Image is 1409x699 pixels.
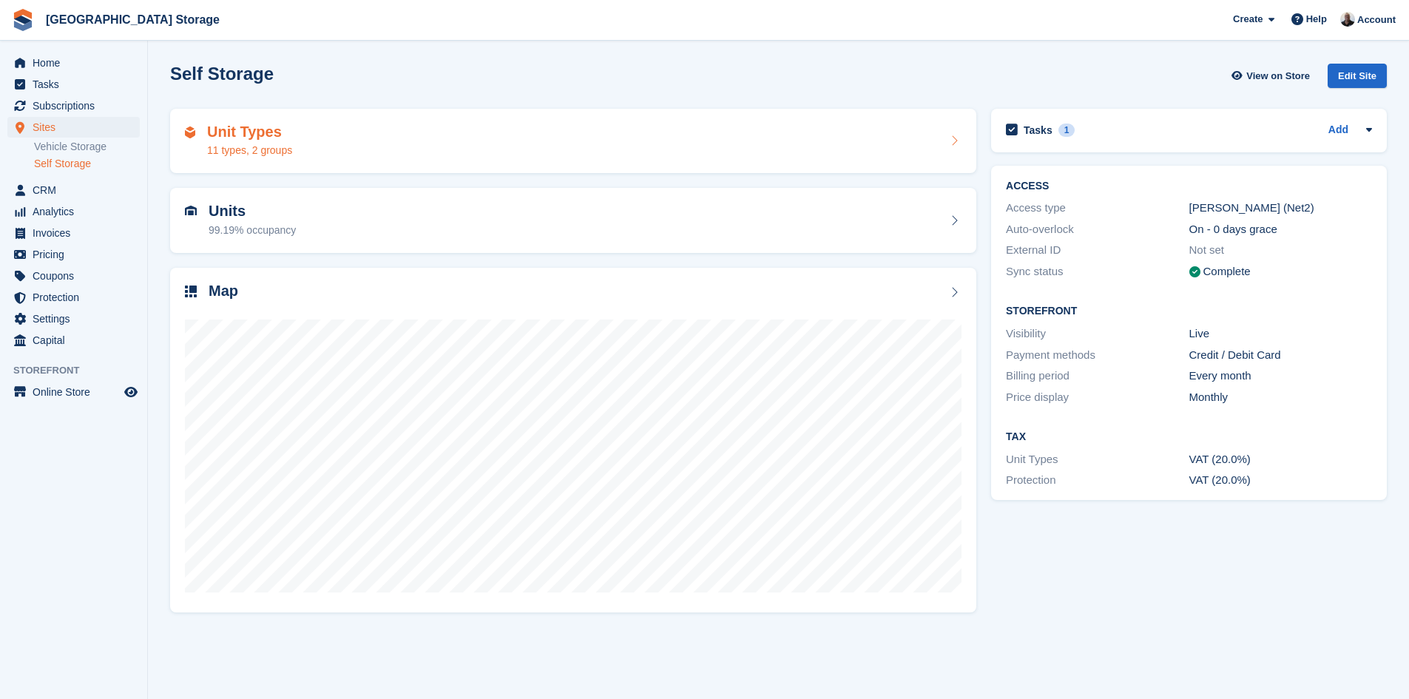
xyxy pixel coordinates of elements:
[1340,12,1355,27] img: Keith Strivens
[7,53,140,73] a: menu
[1058,124,1075,137] div: 1
[209,203,296,220] h2: Units
[170,188,976,253] a: Units 99.19% occupancy
[7,223,140,243] a: menu
[1006,305,1372,317] h2: Storefront
[1189,389,1372,406] div: Monthly
[33,330,121,351] span: Capital
[40,7,226,32] a: [GEOGRAPHIC_DATA] Storage
[7,117,140,138] a: menu
[33,266,121,286] span: Coupons
[1189,325,1372,342] div: Live
[33,74,121,95] span: Tasks
[1357,13,1396,27] span: Account
[1006,431,1372,443] h2: Tax
[185,126,195,138] img: unit-type-icn-2b2737a686de81e16bb02015468b77c625bbabd49415b5ef34ead5e3b44a266d.svg
[1006,263,1189,280] div: Sync status
[33,223,121,243] span: Invoices
[7,266,140,286] a: menu
[170,109,976,174] a: Unit Types 11 types, 2 groups
[33,53,121,73] span: Home
[1006,472,1189,489] div: Protection
[1246,69,1310,84] span: View on Store
[7,95,140,116] a: menu
[33,180,121,200] span: CRM
[1328,122,1348,139] a: Add
[1006,368,1189,385] div: Billing period
[7,244,140,265] a: menu
[1189,472,1372,489] div: VAT (20.0%)
[1006,180,1372,192] h2: ACCESS
[1006,451,1189,468] div: Unit Types
[1328,64,1387,94] a: Edit Site
[1006,389,1189,406] div: Price display
[7,287,140,308] a: menu
[1006,242,1189,259] div: External ID
[1203,263,1251,280] div: Complete
[1306,12,1327,27] span: Help
[7,330,140,351] a: menu
[33,287,121,308] span: Protection
[1006,200,1189,217] div: Access type
[12,9,34,31] img: stora-icon-8386f47178a22dfd0bd8f6a31ec36ba5ce8667c1dd55bd0f319d3a0aa187defe.svg
[170,268,976,613] a: Map
[207,143,292,158] div: 11 types, 2 groups
[1233,12,1263,27] span: Create
[34,140,140,154] a: Vehicle Storage
[1189,451,1372,468] div: VAT (20.0%)
[1006,325,1189,342] div: Visibility
[170,64,274,84] h2: Self Storage
[33,201,121,222] span: Analytics
[7,74,140,95] a: menu
[7,382,140,402] a: menu
[7,308,140,329] a: menu
[1024,124,1052,137] h2: Tasks
[33,95,121,116] span: Subscriptions
[1328,64,1387,88] div: Edit Site
[209,283,238,300] h2: Map
[1006,221,1189,238] div: Auto-overlock
[13,363,147,378] span: Storefront
[33,308,121,329] span: Settings
[1189,347,1372,364] div: Credit / Debit Card
[7,180,140,200] a: menu
[207,124,292,141] h2: Unit Types
[1006,347,1189,364] div: Payment methods
[1189,242,1372,259] div: Not set
[34,157,140,171] a: Self Storage
[122,383,140,401] a: Preview store
[7,201,140,222] a: menu
[209,223,296,238] div: 99.19% occupancy
[185,286,197,297] img: map-icn-33ee37083ee616e46c38cad1a60f524a97daa1e2b2c8c0bc3eb3415660979fc1.svg
[185,206,197,216] img: unit-icn-7be61d7bf1b0ce9d3e12c5938cc71ed9869f7b940bace4675aadf7bd6d80202e.svg
[1229,64,1316,88] a: View on Store
[1189,200,1372,217] div: [PERSON_NAME] (Net2)
[1189,368,1372,385] div: Every month
[33,244,121,265] span: Pricing
[1189,221,1372,238] div: On - 0 days grace
[33,117,121,138] span: Sites
[33,382,121,402] span: Online Store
